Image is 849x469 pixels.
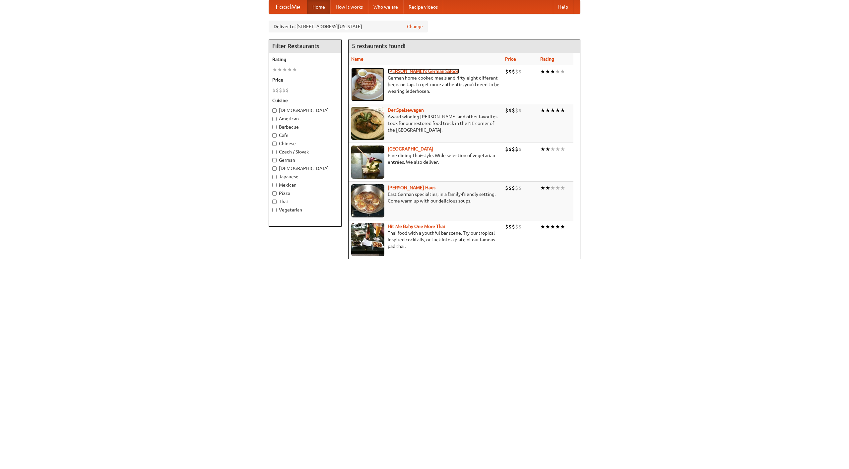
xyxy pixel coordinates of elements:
li: ★ [550,223,555,230]
img: esthers.jpg [351,68,384,101]
label: Barbecue [272,124,338,130]
li: $ [518,107,522,114]
img: speisewagen.jpg [351,107,384,140]
img: babythai.jpg [351,223,384,256]
li: ★ [545,107,550,114]
li: $ [272,87,276,94]
input: German [272,158,277,162]
li: ★ [560,223,565,230]
li: ★ [550,68,555,75]
a: How it works [330,0,368,14]
h5: Price [272,77,338,83]
a: [PERSON_NAME] Haus [388,185,435,190]
li: ★ [560,184,565,192]
li: $ [515,107,518,114]
label: German [272,157,338,163]
li: $ [276,87,279,94]
li: ★ [545,68,550,75]
li: $ [512,107,515,114]
li: ★ [560,107,565,114]
li: ★ [282,66,287,73]
li: $ [518,184,522,192]
li: $ [505,184,508,192]
li: $ [518,223,522,230]
li: $ [512,146,515,153]
input: American [272,117,277,121]
label: Czech / Slovak [272,148,338,155]
p: Award-winning [PERSON_NAME] and other favorites. Look for our restored food truck in the NE corne... [351,113,500,133]
label: [DEMOGRAPHIC_DATA] [272,107,338,114]
h4: Filter Restaurants [269,39,341,53]
a: FoodMe [269,0,307,14]
li: ★ [545,223,550,230]
p: East German specialties, in a family-friendly setting. Come warm up with our delicious soups. [351,191,500,204]
a: [GEOGRAPHIC_DATA] [388,146,433,151]
input: Pizza [272,191,277,196]
input: [DEMOGRAPHIC_DATA] [272,166,277,171]
input: Japanese [272,175,277,179]
input: Czech / Slovak [272,150,277,154]
li: $ [505,146,508,153]
p: German home-cooked meals and fifty-eight different beers on tap. To get more authentic, you'd nee... [351,75,500,94]
b: Hit Me Baby One More Thai [388,224,445,229]
li: ★ [545,146,550,153]
li: ★ [560,146,565,153]
li: ★ [550,107,555,114]
li: ★ [540,184,545,192]
label: Chinese [272,140,338,147]
input: Mexican [272,183,277,187]
a: Recipe videos [403,0,443,14]
a: [PERSON_NAME]'s German Saloon [388,69,459,74]
li: $ [508,68,512,75]
h5: Rating [272,56,338,63]
li: $ [518,68,522,75]
a: Name [351,56,363,62]
li: $ [515,223,518,230]
a: Help [553,0,573,14]
li: $ [515,68,518,75]
li: $ [512,184,515,192]
p: Thai food with a youthful bar scene. Try our tropical inspired cocktails, or tuck into a plate of... [351,230,500,250]
li: $ [512,223,515,230]
li: ★ [555,68,560,75]
a: Rating [540,56,554,62]
li: ★ [555,184,560,192]
li: ★ [555,223,560,230]
label: Mexican [272,182,338,188]
label: Thai [272,198,338,205]
img: kohlhaus.jpg [351,184,384,217]
input: Barbecue [272,125,277,129]
input: Cafe [272,133,277,138]
li: ★ [287,66,292,73]
div: Deliver to: [STREET_ADDRESS][US_STATE] [269,21,428,32]
img: satay.jpg [351,146,384,179]
label: Cafe [272,132,338,139]
li: $ [505,107,508,114]
li: $ [505,68,508,75]
a: Home [307,0,330,14]
p: Fine dining Thai-style. Wide selection of vegetarian entrées. We also deliver. [351,152,500,165]
li: ★ [540,223,545,230]
label: Vegetarian [272,206,338,213]
li: ★ [560,68,565,75]
li: ★ [550,146,555,153]
a: Who we are [368,0,403,14]
li: ★ [540,107,545,114]
li: $ [282,87,286,94]
input: Thai [272,200,277,204]
li: $ [508,184,512,192]
li: ★ [277,66,282,73]
a: Der Speisewagen [388,107,424,113]
li: ★ [550,184,555,192]
li: $ [508,107,512,114]
input: [DEMOGRAPHIC_DATA] [272,108,277,113]
li: ★ [540,146,545,153]
li: ★ [292,66,297,73]
li: $ [515,146,518,153]
li: ★ [545,184,550,192]
input: Chinese [272,142,277,146]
